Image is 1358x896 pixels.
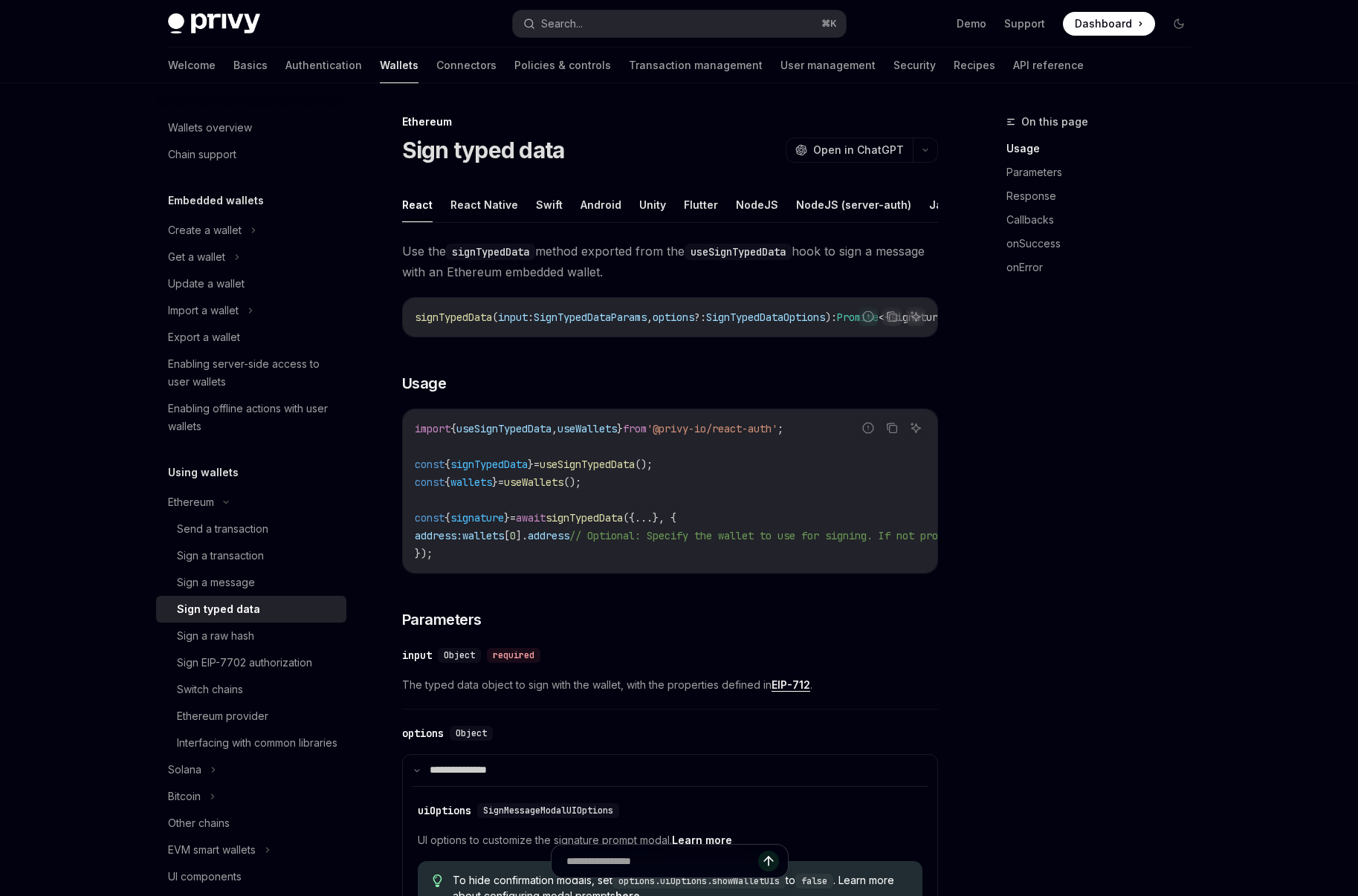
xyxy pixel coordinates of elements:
[462,529,504,542] span: wallets
[837,311,879,324] span: Promise
[156,489,346,516] button: Ethereum
[929,187,955,222] button: Java
[168,464,239,481] h5: Using wallets
[380,48,418,83] a: Wallets
[736,187,778,222] button: NodeJS
[635,511,653,525] span: ...
[402,648,432,663] div: input
[1006,232,1203,256] a: onSuccess
[444,458,450,471] span: {
[540,458,635,471] span: useSignTypedData
[177,654,312,672] div: Sign EIP-7702 authorization
[168,328,240,346] div: Export a wallet
[156,270,346,297] a: Update a wallet
[777,422,783,435] span: ;
[156,542,346,569] a: Sign a transaction
[415,475,444,489] span: const
[168,761,201,779] div: Solana
[168,355,337,391] div: Enabling server-side access to user wallets
[168,302,239,319] div: Import a wallet
[639,187,666,222] button: Unity
[450,422,456,435] span: {
[450,511,504,525] span: signature
[528,458,534,471] span: }
[156,756,346,783] button: Solana
[168,493,214,511] div: Ethereum
[156,810,346,837] a: Other chains
[177,574,255,591] div: Sign a message
[629,48,763,83] a: Transaction management
[581,187,621,222] button: Android
[893,48,936,83] a: Security
[796,187,911,222] button: NodeJS (server-auth)
[1021,113,1088,131] span: On this page
[168,275,245,293] div: Update a wallet
[156,863,346,890] a: UI components
[487,648,540,663] div: required
[156,569,346,596] a: Sign a message
[516,529,528,542] span: ].
[516,511,546,525] span: await
[1006,160,1203,184] a: Parameters
[1006,184,1203,208] a: Response
[1063,12,1155,36] a: Dashboard
[168,13,260,34] img: dark logo
[566,845,758,877] input: Ask a question...
[510,511,516,525] span: =
[821,18,837,30] span: ⌘ K
[168,221,242,239] div: Create a wallet
[156,730,346,756] a: Interfacing with common libraries
[444,475,450,489] span: {
[906,307,925,326] button: Ask AI
[552,422,557,435] span: ,
[450,475,492,489] span: wallets
[415,422,450,435] span: import
[906,418,925,438] button: Ask AI
[510,529,516,542] span: 0
[623,422,647,435] span: from
[156,649,346,676] a: Sign EIP-7702 authorization
[492,475,498,489] span: }
[534,311,647,324] span: SignTypedDataParams
[156,703,346,730] a: Ethereum provider
[156,217,346,244] button: Create a wallet
[647,422,777,435] span: '@privy-io/react-auth'
[156,623,346,649] a: Sign a raw hash
[685,244,792,260] code: useSignTypedData
[825,311,837,324] span: ):
[534,458,540,471] span: =
[156,297,346,324] button: Import a wallet
[168,192,264,210] h5: Embedded wallets
[786,137,913,163] button: Open in ChatGPT
[415,458,444,471] span: const
[436,48,497,83] a: Connectors
[177,627,254,645] div: Sign a raw hash
[418,831,922,849] span: UI options to customize the signature prompt modal.
[168,48,216,83] a: Welcome
[647,311,653,324] span: ,
[177,734,337,752] div: Interfacing with common libraries
[1167,12,1191,36] button: Toggle dark mode
[156,596,346,623] a: Sign typed data
[415,529,462,542] span: address:
[513,10,846,37] button: Search...⌘K
[402,676,938,694] span: The typed data object to sign with the wallet, with the properties defined in .
[415,547,433,560] span: });
[456,422,552,435] span: useSignTypedData
[177,520,268,538] div: Send a transaction
[402,114,938,129] div: Ethereum
[694,311,706,324] span: ?:
[504,529,510,542] span: [
[156,324,346,351] a: Export a wallet
[156,351,346,395] a: Enabling server-side access to user wallets
[504,511,510,525] span: }
[156,244,346,270] button: Get a wallet
[450,187,518,222] button: React Native
[879,311,885,324] span: <
[418,803,471,818] div: uiOptions
[772,678,810,692] a: EIP-712
[446,244,535,260] code: signTypedData
[168,841,256,859] div: EVM smart wallets
[672,834,732,847] a: Learn more
[156,676,346,703] a: Switch chains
